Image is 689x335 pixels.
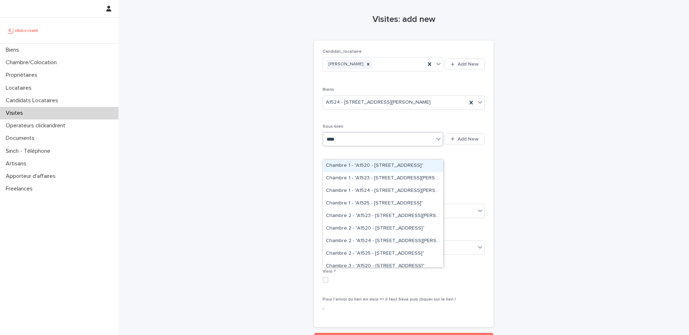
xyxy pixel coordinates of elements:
h1: Visites: add new [314,14,493,25]
button: Add New [445,133,485,145]
p: Freelances [3,185,38,192]
div: Chambre 2 - "A1520 - 64 avenue de Lombez, Toulouse 31300" [323,222,443,235]
span: A1524 - [STREET_ADDRESS][PERSON_NAME] [326,99,431,106]
span: Add New [458,62,479,67]
div: [PERSON_NAME] [327,60,364,69]
div: Chambre 2 - "A1525 - 12 rue d'Arcachon, Toulouse 31200" [323,247,443,260]
div: Chambre 2 - "A1524 - 12 rue de Grenoble, Résidence Amouroux 1, Toulouse 31500" [323,235,443,247]
div: Chambre 1 - "A1525 - 12 rue d'Arcachon, Toulouse 31200" [323,197,443,210]
p: Locataires [3,85,37,91]
span: Sous-bien [323,124,343,129]
p: Propriétaires [3,72,43,79]
p: Apporteur d'affaires [3,173,61,180]
p: Candidats Locataires [3,97,64,104]
p: Chambre/Colocation [3,59,62,66]
p: Documents [3,135,40,142]
div: Chambre 2 - "A1523 - 64bis avenue du Général de Gaulle, La Garenne Colombes 92250" [323,210,443,222]
p: Artisans [3,160,32,167]
img: UCB0brd3T0yccxBKYDjQ [6,23,41,38]
div: Chambre 1 - "A1524 - 12 rue de Grenoble, Résidence Amouroux 1, Toulouse 31500" [323,185,443,197]
span: Visio ? [323,269,336,274]
div: Chambre 1 - "A1520 - 64 avenue de Lombez, Toulouse 31300" [323,160,443,172]
button: Add New [445,58,485,70]
p: Operateurs clickandrent [3,122,71,129]
span: Add New [458,137,479,142]
p: Sinch - Téléphone [3,148,56,155]
div: Chambre 3 - "A1520 - 64 avenue de Lombez, Toulouse 31300" [323,260,443,273]
span: Biens [323,88,334,92]
p: Visites [3,110,29,117]
div: Chambre 1 - "A1523 - 64bis avenue du Général de Gaulle, La Garenne Colombes 92250" [323,172,443,185]
p: Biens [3,47,25,53]
span: Candidat_locataire [323,49,362,54]
span: Pour l'envoi du lien en visio => il faut Save puis cliquer sur le lien ! [323,297,456,302]
p: - [323,305,485,313]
